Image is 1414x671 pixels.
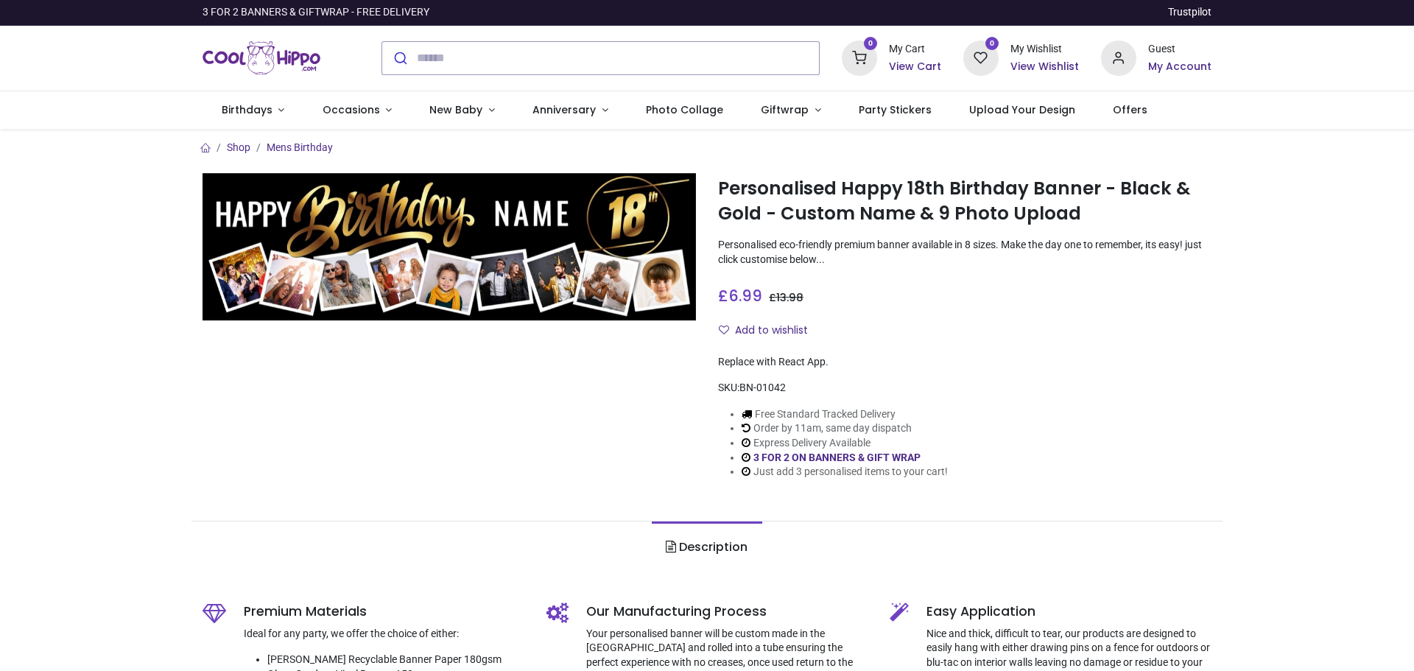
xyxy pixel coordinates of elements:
span: BN-01042 [739,382,786,393]
p: Personalised eco-friendly premium banner available in 8 sizes. Make the day one to remember, its ... [718,238,1211,267]
div: 3 FOR 2 BANNERS & GIFTWRAP - FREE DELIVERY [203,5,429,20]
h1: Personalised Happy 18th Birthday Banner - Black & Gold - Custom Name & 9 Photo Upload [718,176,1211,227]
li: [PERSON_NAME] Recyclable Banner Paper 180gsm [267,653,524,667]
a: View Wishlist [1010,60,1079,74]
div: SKU: [718,381,1211,396]
span: Birthdays [222,102,272,117]
a: Birthdays [203,91,303,130]
span: 13.98 [776,290,803,305]
img: Cool Hippo [203,38,320,79]
li: Express Delivery Available [742,436,948,451]
button: Add to wishlistAdd to wishlist [718,318,820,343]
a: 3 FOR 2 ON BANNERS & GIFT WRAP [753,452,921,463]
span: New Baby [429,102,482,117]
a: View Cart [889,60,941,74]
li: Order by 11am, same day dispatch [742,421,948,436]
a: New Baby [411,91,514,130]
a: Occasions [303,91,411,130]
li: Just add 3 personalised items to your cart! [742,465,948,479]
span: Upload Your Design [969,102,1075,117]
h5: Premium Materials [244,603,524,621]
a: Giftwrap [742,91,840,130]
a: Shop [227,141,250,153]
a: Logo of Cool Hippo [203,38,320,79]
i: Add to wishlist [719,325,729,335]
div: My Wishlist [1010,42,1079,57]
span: 6.99 [728,285,762,306]
button: Submit [382,42,417,74]
a: 0 [963,51,999,63]
sup: 0 [985,37,999,51]
p: Ideal for any party, we offer the choice of either: [244,627,524,642]
span: £ [718,285,762,306]
a: Mens Birthday [267,141,333,153]
h5: Easy Application [926,603,1211,621]
div: Guest [1148,42,1211,57]
a: 0 [842,51,877,63]
span: Occasions [323,102,380,117]
div: Replace with React App. [718,355,1211,370]
span: Giftwrap [761,102,809,117]
h5: Our Manufacturing Process [586,603,868,621]
div: My Cart [889,42,941,57]
li: Free Standard Tracked Delivery [742,407,948,422]
sup: 0 [864,37,878,51]
span: Offers [1113,102,1147,117]
a: Trustpilot [1168,5,1211,20]
a: My Account [1148,60,1211,74]
a: Anniversary [513,91,627,130]
img: Personalised Happy 18th Birthday Banner - Black & Gold - Custom Name & 9 Photo Upload [203,173,696,321]
span: Photo Collage [646,102,723,117]
a: Description [652,521,761,573]
span: Anniversary [532,102,596,117]
span: Party Stickers [859,102,932,117]
span: £ [769,290,803,305]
